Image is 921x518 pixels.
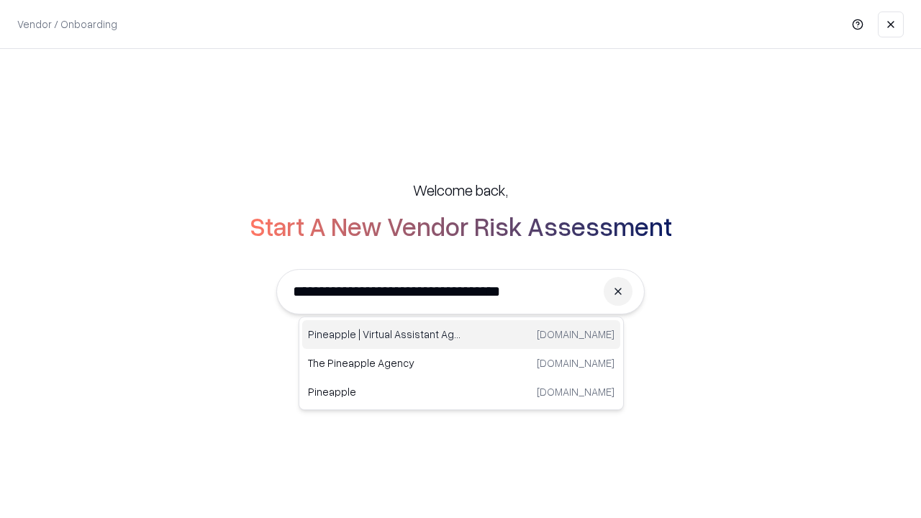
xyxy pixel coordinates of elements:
[17,17,117,32] p: Vendor / Onboarding
[537,384,614,399] p: [DOMAIN_NAME]
[308,327,461,342] p: Pineapple | Virtual Assistant Agency
[308,384,461,399] p: Pineapple
[299,317,624,410] div: Suggestions
[537,327,614,342] p: [DOMAIN_NAME]
[537,355,614,371] p: [DOMAIN_NAME]
[308,355,461,371] p: The Pineapple Agency
[413,180,508,200] h5: Welcome back,
[250,212,672,240] h2: Start A New Vendor Risk Assessment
